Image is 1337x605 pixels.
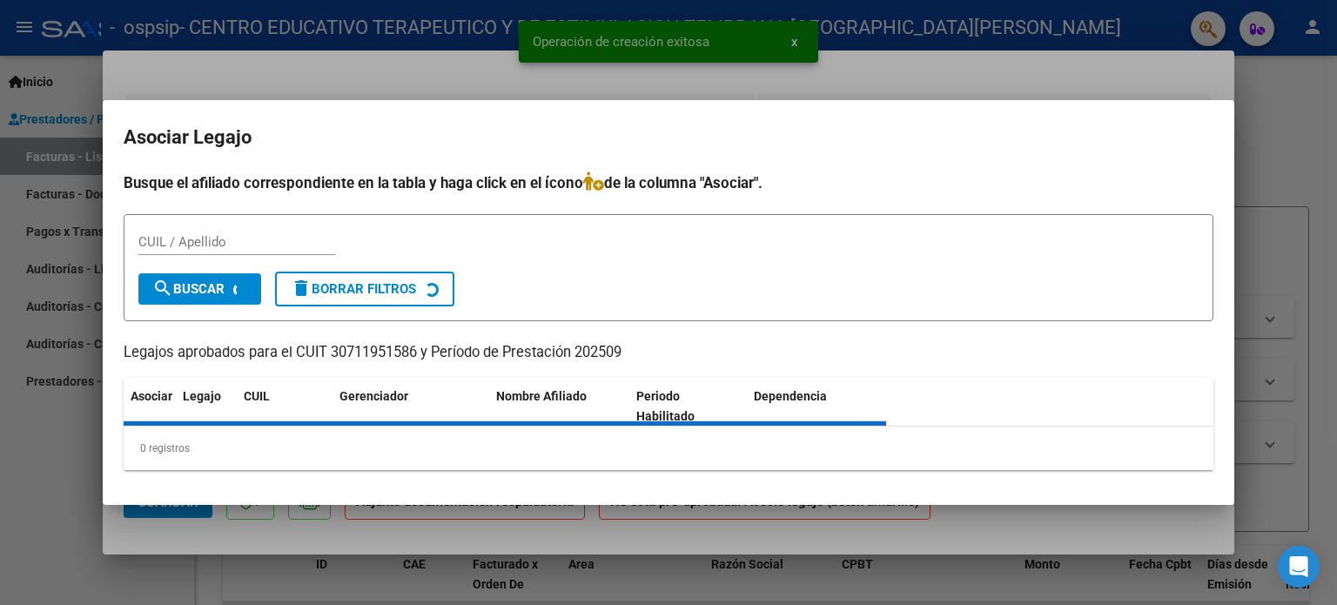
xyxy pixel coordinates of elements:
[152,281,225,297] span: Buscar
[124,378,176,435] datatable-header-cell: Asociar
[138,273,261,305] button: Buscar
[636,389,695,423] span: Periodo Habilitado
[275,272,454,306] button: Borrar Filtros
[747,378,887,435] datatable-header-cell: Dependencia
[291,278,312,299] mat-icon: delete
[176,378,237,435] datatable-header-cell: Legajo
[124,342,1213,364] p: Legajos aprobados para el CUIT 30711951586 y Período de Prestación 202509
[124,427,1213,470] div: 0 registros
[496,389,587,403] span: Nombre Afiliado
[124,121,1213,154] h2: Asociar Legajo
[124,171,1213,194] h4: Busque el afiliado correspondiente en la tabla y haga click en el ícono de la columna "Asociar".
[244,389,270,403] span: CUIL
[291,281,416,297] span: Borrar Filtros
[183,389,221,403] span: Legajo
[237,378,333,435] datatable-header-cell: CUIL
[754,389,827,403] span: Dependencia
[339,389,408,403] span: Gerenciador
[131,389,172,403] span: Asociar
[1278,546,1320,588] div: Open Intercom Messenger
[489,378,629,435] datatable-header-cell: Nombre Afiliado
[333,378,489,435] datatable-header-cell: Gerenciador
[629,378,747,435] datatable-header-cell: Periodo Habilitado
[152,278,173,299] mat-icon: search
